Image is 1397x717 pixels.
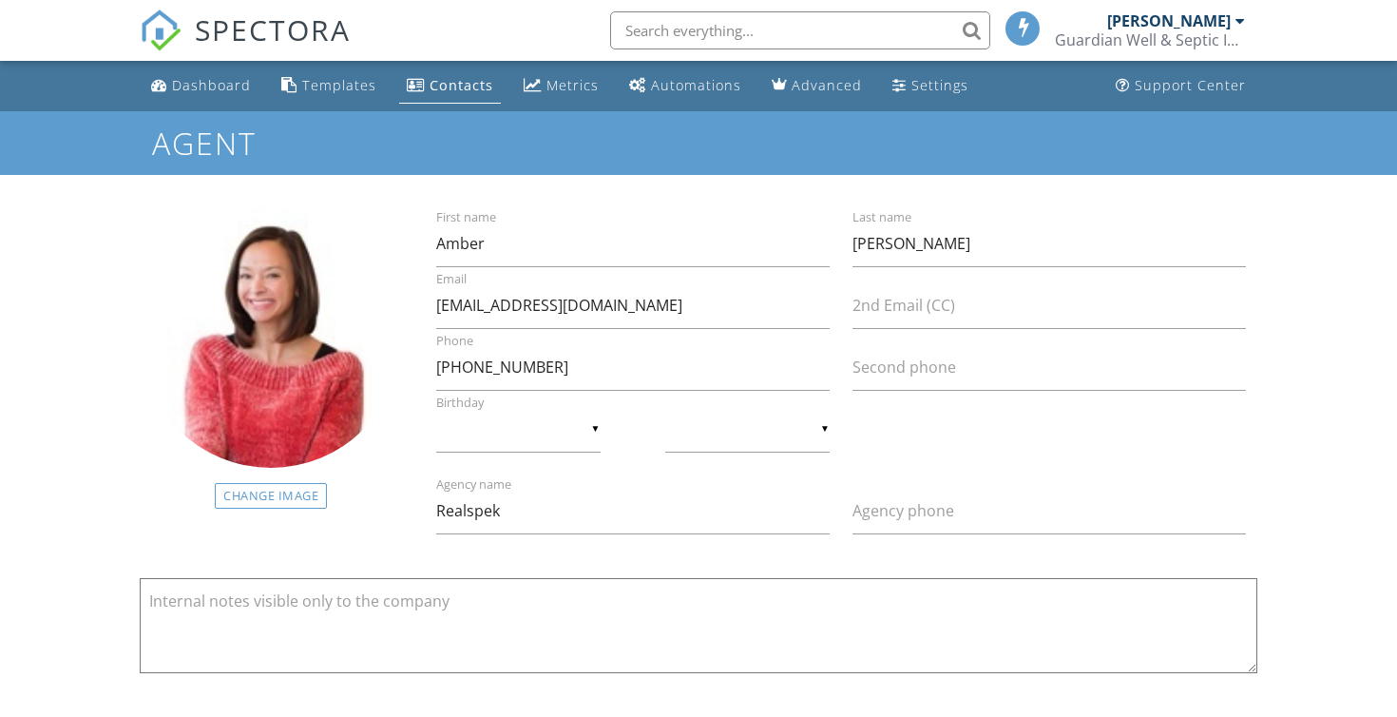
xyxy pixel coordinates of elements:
a: Automations (Basic) [622,68,749,104]
div: Support Center [1135,76,1246,94]
img: The Best Home Inspection Software - Spectora [140,10,182,51]
span: SPECTORA [195,10,351,49]
div: Metrics [546,76,599,94]
label: Internal notes visible only to the company [140,581,450,611]
div: Advanced [792,76,862,94]
label: Last name [852,209,911,226]
label: First name [436,209,496,226]
label: Agency name [436,476,511,494]
label: 2nd Email (CC) [852,295,955,316]
label: Phone [436,333,473,350]
a: Advanced [764,68,870,104]
a: Metrics [516,68,606,104]
div: Contacts [430,76,493,94]
div: Settings [911,76,968,94]
a: Dashboard [144,68,258,104]
input: Search everything... [610,11,990,49]
a: Settings [885,68,976,104]
label: Birthday [436,395,484,412]
div: Templates [302,76,376,94]
label: Second phone [852,357,956,378]
div: Automations [651,76,741,94]
div: [PERSON_NAME] [1107,11,1231,30]
a: Contacts [399,68,501,104]
a: SPECTORA [140,26,351,66]
div: Dashboard [172,76,251,94]
a: Support Center [1108,68,1253,104]
h1: Agent [152,126,1245,160]
div: Change Image [215,483,327,509]
a: Templates [274,68,384,104]
label: Email [436,271,467,288]
label: Agency phone [852,500,954,521]
div: Guardian Well & Septic Inspections [1055,30,1245,49]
